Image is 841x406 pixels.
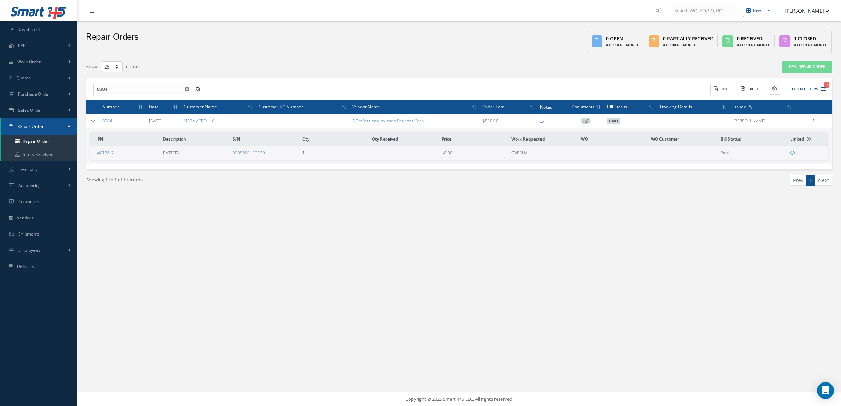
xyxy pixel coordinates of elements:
[817,382,834,399] div: Open Intercom Messenger
[233,150,265,156] a: 09052001553B9
[671,5,737,17] input: Search WO, PO, SO, RO
[718,132,788,146] th: Bill Status
[794,42,827,47] div: 0 Current Month
[540,103,552,110] span: Notes
[84,396,834,403] div: Copyright © 2025 Smart 145 LLC. All rights reserved.
[102,103,119,110] span: Number
[753,8,761,14] div: New
[18,182,41,188] span: Accounting
[184,103,217,110] span: Customer Name
[482,103,506,110] span: Order Total
[17,123,44,129] span: Repair Order
[790,136,804,142] span: Linked
[571,103,595,110] span: Documents
[184,118,214,124] a: MABA AERO LLC
[102,118,112,124] a: 8384
[782,61,832,73] a: New Repair Order
[230,132,299,146] th: S/N
[1,118,77,135] a: Repair Order
[352,118,424,124] a: A Professional Aviation Services Corp
[16,75,31,81] span: Quotes
[17,263,34,269] span: Defaults
[743,5,774,17] button: New
[607,103,627,110] span: Bill Status
[93,83,192,96] input: Search by RO Number
[442,150,453,156] span: $0.00
[1,148,77,161] a: Items Received
[183,83,192,96] button: Reset
[480,114,537,128] td: $550.00
[606,35,639,42] div: 0 Open
[17,215,34,221] span: Vendors
[721,150,729,156] span: Paid
[259,103,303,110] span: Customer RO Number
[737,35,770,42] div: 0 Received
[778,4,829,18] button: [PERSON_NAME]
[18,43,26,49] span: KPIs
[18,247,41,253] span: Employees
[90,132,160,146] th: PN
[731,114,795,128] td: [PERSON_NAME]
[786,83,826,95] button: Open Filters1
[81,175,459,191] div: Showing 1 to 1 of 1 records
[581,118,591,124] a: 7
[163,150,179,156] span: BATTERY
[663,42,713,47] div: 0 Current Month
[806,175,815,186] a: 1
[663,35,713,42] div: 0 Partially Received
[508,132,578,146] th: Work Requested
[149,103,159,110] span: Date
[18,107,42,113] span: Sales Order
[185,87,189,91] svg: Reset
[737,42,770,47] div: 0 Current Month
[648,132,718,146] th: WO Customer
[160,132,230,146] th: Description
[299,132,369,146] th: Qty
[578,132,648,146] th: WO
[369,132,439,146] th: Qty Received
[18,166,38,172] span: Inventory
[733,103,753,110] span: Issued By
[18,199,41,205] span: Customers
[97,150,114,156] a: 40176-7
[794,35,827,42] div: 1 Closed
[607,118,620,124] span: Paid
[17,26,40,32] span: Dashboard
[302,150,305,156] span: 1
[18,91,50,97] span: Purchase Order
[606,42,639,47] div: 0 Current Month
[439,132,508,146] th: Price
[1,135,77,148] a: Repair Order
[511,150,533,156] span: OVERHAUL
[824,82,829,88] span: 1
[17,59,41,65] span: Work Order
[372,150,374,156] span: 1
[659,103,692,110] span: Tracking Details
[126,60,140,70] label: entries
[710,83,732,95] button: PDF
[86,60,98,70] label: Show
[738,83,763,95] button: Excel
[352,103,380,110] span: Vendor Name
[18,231,40,237] span: Shipments
[86,32,139,43] h2: Repair Orders
[146,114,181,128] td: [DATE]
